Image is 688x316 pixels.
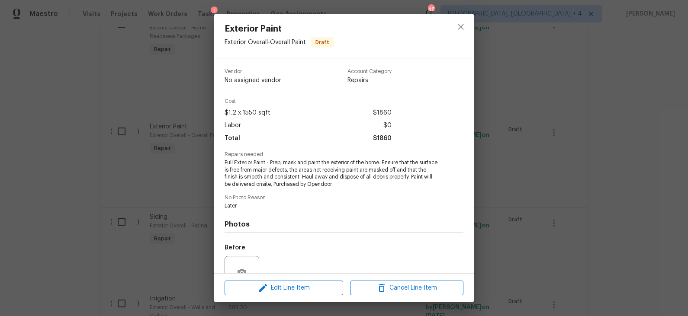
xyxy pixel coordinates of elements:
span: Cancel Line Item [353,283,461,294]
span: No assigned vendor [225,76,281,85]
span: Full Exterior Paint - Prep, mask and paint the exterior of the home. Ensure that the surface is f... [225,159,440,188]
div: 48 [428,5,434,14]
span: Cost [225,99,392,104]
span: Total [225,132,240,145]
div: 1 [211,6,218,15]
span: No Photo Reason [225,195,463,201]
span: $1860 [373,132,392,145]
span: $1860 [373,107,392,119]
span: Account Category [347,69,392,74]
h4: Photos [225,220,463,229]
span: Exterior Overall - Overall Paint [225,39,306,45]
span: Labor [225,119,241,132]
span: Repairs needed [225,152,463,157]
button: Edit Line Item [225,281,343,296]
h5: Before [225,245,245,251]
span: $0 [383,119,392,132]
span: $1.2 x 1550 sqft [225,107,270,119]
span: Later [225,202,440,210]
span: Vendor [225,69,281,74]
span: Edit Line Item [227,283,341,294]
span: Draft [312,38,333,47]
button: Cancel Line Item [350,281,463,296]
span: Exterior Paint [225,24,334,34]
span: Repairs [347,76,392,85]
button: close [450,16,471,37]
